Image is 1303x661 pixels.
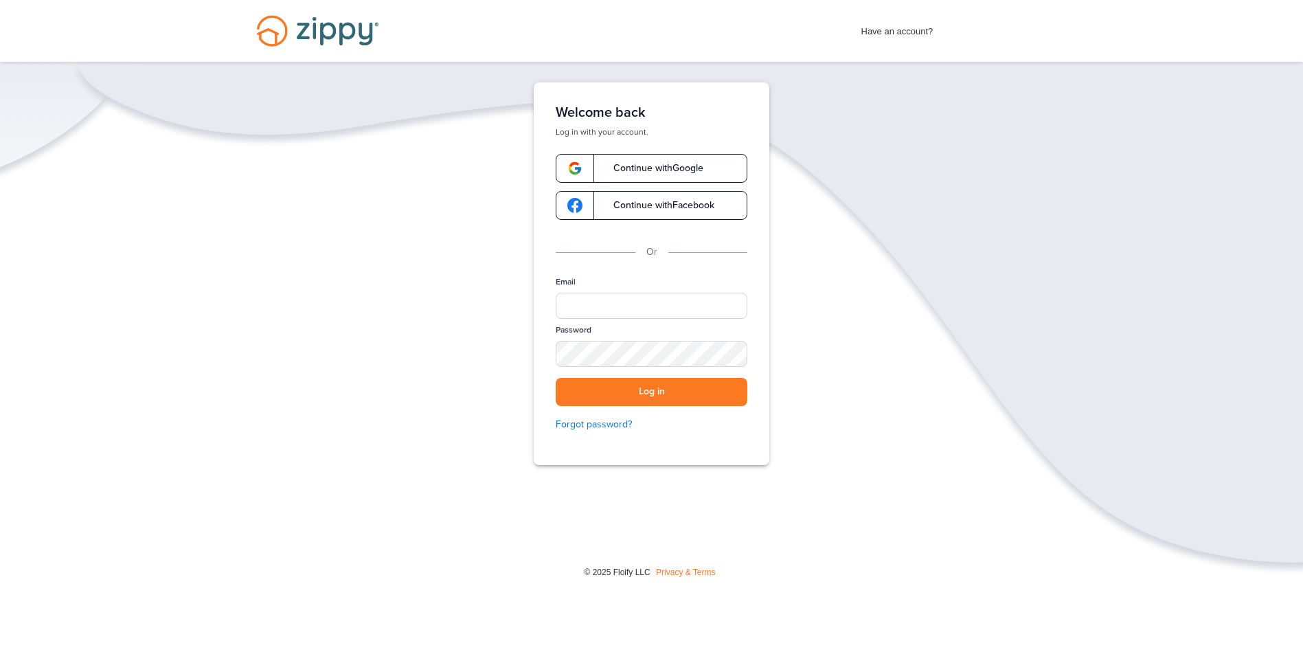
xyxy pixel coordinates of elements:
input: Password [556,341,747,367]
img: google-logo [567,161,582,176]
a: google-logoContinue withGoogle [556,154,747,183]
label: Password [556,324,591,336]
span: Continue with Facebook [600,201,714,210]
span: Continue with Google [600,164,703,173]
a: Privacy & Terms [656,568,715,577]
span: Have an account? [861,17,933,39]
a: google-logoContinue withFacebook [556,191,747,220]
img: google-logo [567,198,582,213]
p: Or [646,245,657,260]
img: Back to Top [1265,629,1300,658]
label: Email [556,276,576,288]
h1: Welcome back [556,104,747,121]
p: Log in with your account. [556,126,747,137]
button: Log in [556,378,747,406]
span: © 2025 Floify LLC [584,568,650,577]
input: Email [556,293,747,319]
a: Forgot password? [556,417,747,432]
